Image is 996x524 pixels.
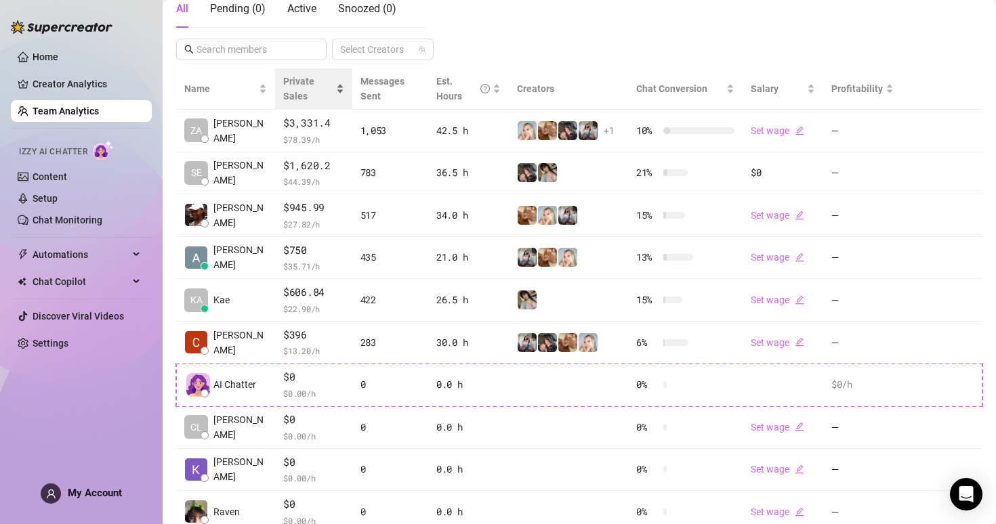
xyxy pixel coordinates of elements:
[360,208,420,223] div: 517
[436,377,501,392] div: 0.0 h
[436,335,501,350] div: 30.0 h
[213,292,230,307] span: Kae
[751,506,804,517] a: Set wageedit
[751,464,804,475] a: Set wageedit
[558,121,577,140] img: Riley
[436,292,501,307] div: 26.5 h
[176,68,275,110] th: Name
[436,462,501,477] div: 0.0 h
[283,115,344,131] span: $3,331.4
[33,244,129,265] span: Automations
[436,504,501,519] div: 0.0 h
[360,420,420,435] div: 0
[283,344,344,357] span: $ 13.20 /h
[287,2,316,15] span: Active
[283,387,344,400] span: $ 0.00 /h
[185,500,207,523] img: Raven
[196,42,308,57] input: Search members
[538,163,557,182] img: Raven
[436,123,501,138] div: 42.5 h
[518,121,537,140] img: Megan
[751,210,804,221] a: Set wageedit
[213,200,267,230] span: [PERSON_NAME]
[751,294,804,305] a: Set wageedit
[283,496,344,512] span: $0
[823,279,902,322] td: —
[186,373,210,397] img: izzy-ai-chatter-avatar-DDCN_rTZ.svg
[360,250,420,265] div: 435
[795,295,804,305] span: edit
[579,333,598,352] img: Megan
[185,331,207,353] img: Ciara Birley
[538,248,557,267] img: Roux️‍
[636,250,658,265] span: 13 %
[558,248,577,267] img: Megan
[283,76,314,102] span: Private Sales
[480,74,490,104] span: question-circle
[831,83,883,94] span: Profitability
[518,333,537,352] img: ANDREA
[190,123,202,138] span: ZA
[579,121,598,140] img: ANDREA
[283,369,344,385] span: $0
[795,337,804,347] span: edit
[33,338,68,349] a: Settings
[190,420,202,435] span: CL
[283,471,344,485] span: $ 0.00 /h
[538,121,557,140] img: Roux️‍
[33,106,99,116] a: Team Analytics
[176,1,188,17] div: All
[823,237,902,280] td: —
[33,193,58,204] a: Setup
[518,248,537,267] img: ANDREA
[436,250,501,265] div: 21.0 h
[636,420,658,435] span: 0 %
[823,110,902,152] td: —
[751,252,804,263] a: Set wageedit
[283,200,344,216] span: $945.99
[184,81,256,96] span: Name
[795,253,804,262] span: edit
[33,51,58,62] a: Home
[46,489,56,499] span: user
[185,458,207,481] img: Kara Krueger
[18,277,26,286] img: Chat Copilot
[636,504,658,519] span: 0 %
[213,504,240,519] span: Raven
[360,123,420,138] div: 1,053
[436,208,501,223] div: 34.0 h
[823,194,902,237] td: —
[823,152,902,195] td: —
[636,165,658,180] span: 21 %
[823,449,902,492] td: —
[213,242,267,272] span: [PERSON_NAME]
[823,406,902,449] td: —
[636,377,658,392] span: 0 %
[831,377,894,392] div: $0 /h
[283,412,344,428] span: $0
[190,292,203,307] span: KA
[418,45,426,53] span: team
[795,211,804,220] span: edit
[338,2,396,15] span: Snoozed ( 0 )
[558,206,577,225] img: ANDREA
[751,83,779,94] span: Salary
[68,487,122,499] span: My Account
[636,462,658,477] span: 0 %
[11,20,112,34] img: logo-BBDzfeDw.svg
[795,126,804,135] span: edit
[795,464,804,474] span: edit
[19,146,87,158] span: Izzy AI Chatter
[604,123,615,138] span: + 1
[213,454,267,484] span: [PERSON_NAME]
[93,140,114,160] img: AI Chatter
[360,76,404,102] span: Messages Sent
[283,429,344,443] span: $ 0.00 /h
[213,116,267,146] span: [PERSON_NAME]
[185,246,207,269] img: Alyssa Reuse
[283,217,344,231] span: $ 27.82 /h
[33,171,67,182] a: Content
[636,123,658,138] span: 10 %
[636,292,658,307] span: 15 %
[283,133,344,146] span: $ 78.39 /h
